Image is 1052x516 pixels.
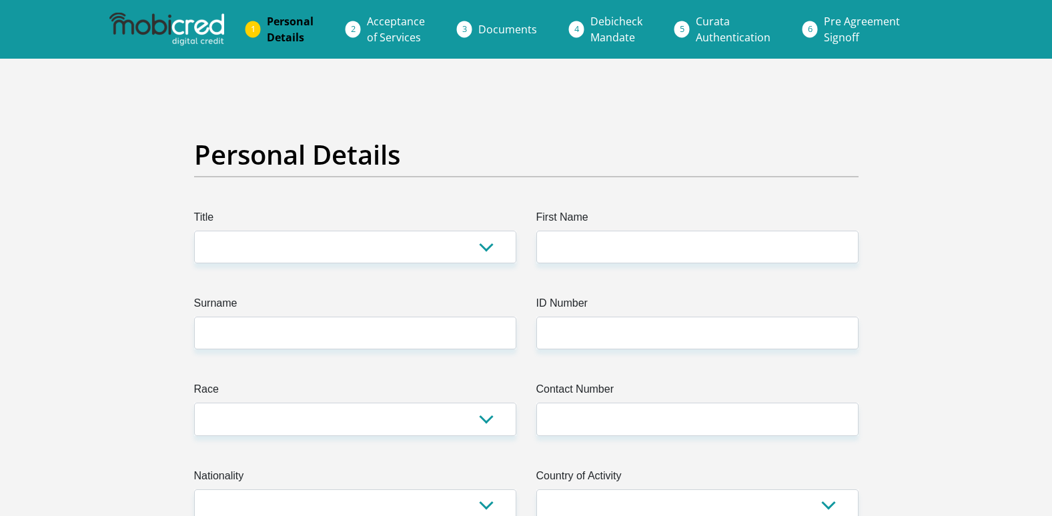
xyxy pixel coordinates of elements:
span: Pre Agreement Signoff [824,14,900,45]
h2: Personal Details [194,139,859,171]
img: mobicred logo [109,13,224,46]
a: CurataAuthentication [685,8,781,51]
input: ID Number [536,317,859,349]
label: Surname [194,295,516,317]
a: PersonalDetails [256,8,324,51]
label: Race [194,381,516,403]
a: DebicheckMandate [580,8,653,51]
span: Documents [478,22,537,37]
a: Documents [468,16,548,43]
input: Surname [194,317,516,349]
label: Nationality [194,468,516,489]
span: Acceptance of Services [367,14,425,45]
span: Curata Authentication [696,14,770,45]
label: Country of Activity [536,468,859,489]
input: Contact Number [536,403,859,435]
a: Acceptanceof Services [356,8,436,51]
label: ID Number [536,295,859,317]
label: First Name [536,209,859,231]
input: First Name [536,231,859,263]
span: Debicheck Mandate [590,14,642,45]
label: Title [194,209,516,231]
span: Personal Details [267,14,314,45]
label: Contact Number [536,381,859,403]
a: Pre AgreementSignoff [813,8,911,51]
